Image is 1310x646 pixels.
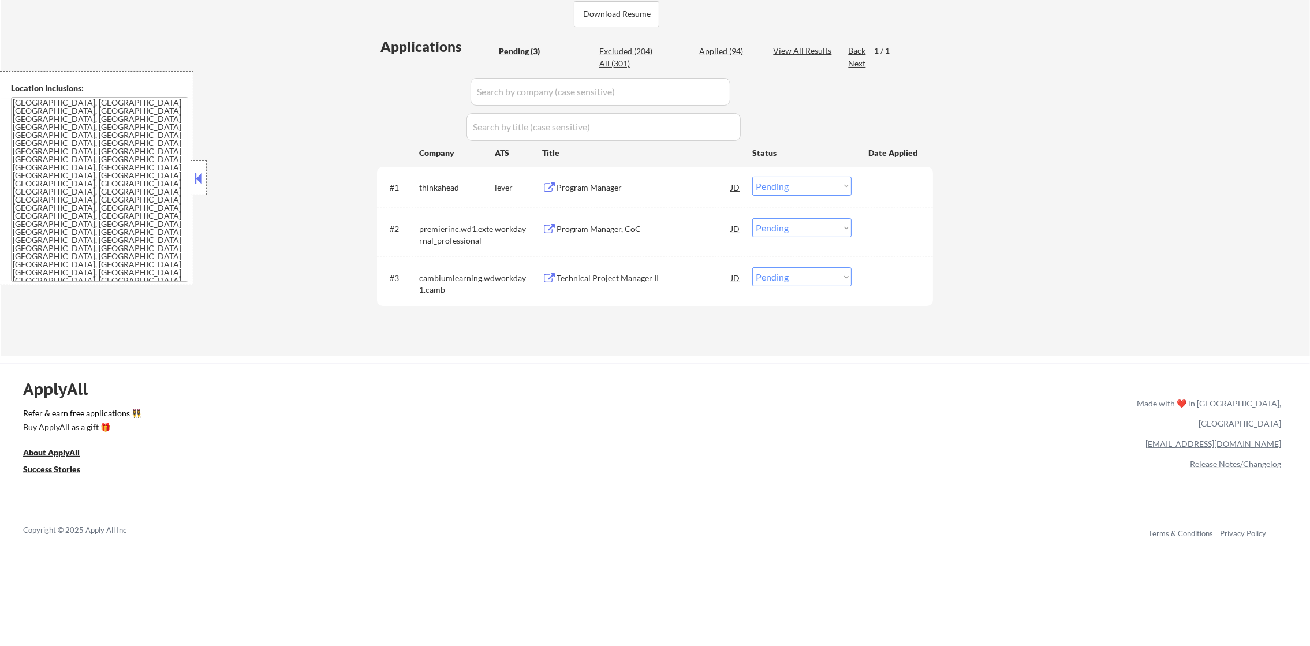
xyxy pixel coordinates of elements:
div: JD [730,218,741,239]
div: Pending (3) [499,46,557,57]
a: Release Notes/Changelog [1190,459,1281,469]
button: Download Resume [574,1,659,27]
a: Privacy Policy [1220,529,1266,538]
div: Back [848,45,867,57]
div: cambiumlearning.wd1.camb [419,272,495,295]
div: 1 / 1 [874,45,901,57]
div: JD [730,267,741,288]
div: Technical Project Manager II [557,272,731,284]
a: Refer & earn free applications 👯‍♀️ [23,409,895,421]
div: #1 [390,182,410,193]
div: #3 [390,272,410,284]
div: Program Manager, CoC [557,223,731,235]
input: Search by title (case sensitive) [466,113,741,141]
div: Title [542,147,741,159]
a: About ApplyAll [23,447,96,461]
div: premierinc.wd1.external_professional [419,223,495,246]
div: Buy ApplyAll as a gift 🎁 [23,423,139,431]
a: Success Stories [23,464,96,478]
div: ATS [495,147,542,159]
a: [EMAIL_ADDRESS][DOMAIN_NAME] [1145,439,1281,449]
div: Applied (94) [699,46,757,57]
div: Next [848,58,867,69]
u: About ApplyAll [23,447,80,457]
a: Terms & Conditions [1148,529,1213,538]
div: Copyright © 2025 Apply All Inc [23,525,156,536]
div: #2 [390,223,410,235]
a: Buy ApplyAll as a gift 🎁 [23,421,139,436]
div: Made with ❤️ in [GEOGRAPHIC_DATA], [GEOGRAPHIC_DATA] [1132,393,1281,434]
input: Search by company (case sensitive) [471,78,730,106]
div: Location Inclusions: [11,83,189,94]
div: lever [495,182,542,193]
div: thinkahead [419,182,495,193]
div: Status [752,142,852,163]
div: Program Manager [557,182,731,193]
div: View All Results [773,45,835,57]
div: Excluded (204) [599,46,657,57]
div: workday [495,272,542,284]
div: Company [419,147,495,159]
div: JD [730,177,741,197]
div: All (301) [599,58,657,69]
div: ApplyAll [23,379,101,399]
div: Date Applied [868,147,919,159]
div: workday [495,223,542,235]
u: Success Stories [23,464,80,474]
div: Applications [380,40,495,54]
